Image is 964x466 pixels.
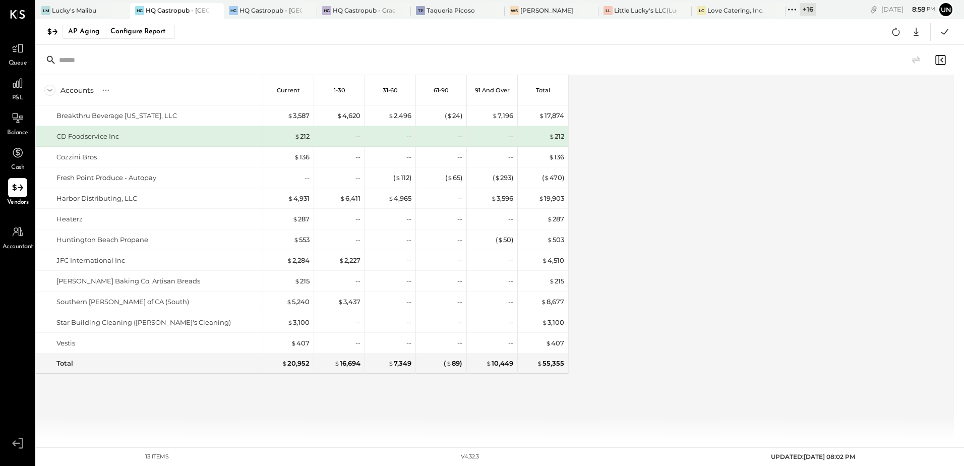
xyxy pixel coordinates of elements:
[537,359,564,368] div: 55,355
[406,318,411,327] div: --
[339,256,344,264] span: $
[393,173,411,183] div: ( 112 )
[539,111,564,121] div: 17,874
[495,173,500,182] span: $
[491,194,497,202] span: $
[549,132,555,140] span: $
[395,173,401,182] span: $
[1,108,35,138] a: Balance
[388,111,394,120] span: $
[427,6,475,15] div: Taqueria Picoso
[282,359,287,367] span: $
[277,87,300,94] p: Current
[547,214,564,224] div: 287
[406,235,411,245] div: --
[416,6,425,15] div: TP
[286,298,292,306] span: $
[536,87,550,94] p: Total
[288,194,310,203] div: 4,931
[538,194,544,202] span: $
[406,256,411,265] div: --
[457,297,462,307] div: --
[457,235,462,245] div: --
[447,173,453,182] span: $
[239,6,303,15] div: HQ Gastropub - [GEOGRAPHIC_DATA]
[337,111,360,121] div: 4,620
[537,359,543,367] span: $
[145,453,169,461] div: 13 items
[292,214,310,224] div: 287
[334,359,340,367] span: $
[68,24,100,40] div: AP Aging
[486,359,492,367] span: $
[457,256,462,265] div: --
[406,132,411,141] div: --
[881,5,935,14] div: [DATE]
[549,276,564,286] div: 215
[542,256,564,265] div: 4,510
[457,214,462,224] div: --
[388,359,411,368] div: 7,349
[56,132,119,141] div: CD Foodservice Inc
[406,276,411,286] div: --
[492,111,498,120] span: $
[542,173,564,183] div: ( 470 )
[106,25,169,38] div: Configure Report
[293,235,310,245] div: 553
[498,236,503,244] span: $
[457,318,462,327] div: --
[291,339,296,347] span: $
[52,6,96,15] div: Lucky's Malibu
[457,338,462,348] div: --
[491,194,513,203] div: 3,596
[508,152,513,162] div: --
[294,277,300,285] span: $
[707,6,764,15] div: Love Catering, Inc.
[445,111,462,121] div: ( 24 )
[9,59,27,68] span: Queue
[56,359,73,368] div: Total
[322,6,331,15] div: HG
[340,194,345,202] span: $
[340,194,360,203] div: 6,411
[461,453,479,461] div: v 4.32.3
[355,152,360,162] div: --
[56,111,177,121] div: Breakthru Beverage [US_STATE], LLC
[282,359,310,368] div: 20,952
[520,6,573,15] div: [PERSON_NAME]
[549,277,555,285] span: $
[56,152,97,162] div: Cozzini Bros
[444,359,462,368] div: ( 89 )
[508,132,513,141] div: --
[229,6,238,15] div: HG
[56,214,83,224] div: Heaterz
[406,152,411,162] div: --
[1,222,35,252] a: Accountant
[406,214,411,224] div: --
[547,235,564,245] div: 503
[406,338,411,348] div: --
[547,215,553,223] span: $
[355,214,360,224] div: --
[492,111,513,121] div: 7,196
[56,276,200,286] div: [PERSON_NAME] Baking Co. Artisan Breads
[337,111,342,120] span: $
[938,2,954,18] button: Un
[287,111,310,121] div: 3,587
[508,297,513,307] div: --
[286,297,310,307] div: 5,240
[388,359,394,367] span: $
[56,235,148,245] div: Huntington Beach Propane
[288,194,293,202] span: $
[446,359,452,367] span: $
[614,6,677,15] div: Little Lucky's LLC(Lucky's Soho)
[604,6,613,15] div: LL
[388,194,411,203] div: 4,965
[56,256,125,265] div: JFC International Inc
[287,318,310,327] div: 3,100
[291,338,310,348] div: 407
[287,256,292,264] span: $
[541,298,547,306] span: $
[457,132,462,141] div: --
[546,338,564,348] div: 407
